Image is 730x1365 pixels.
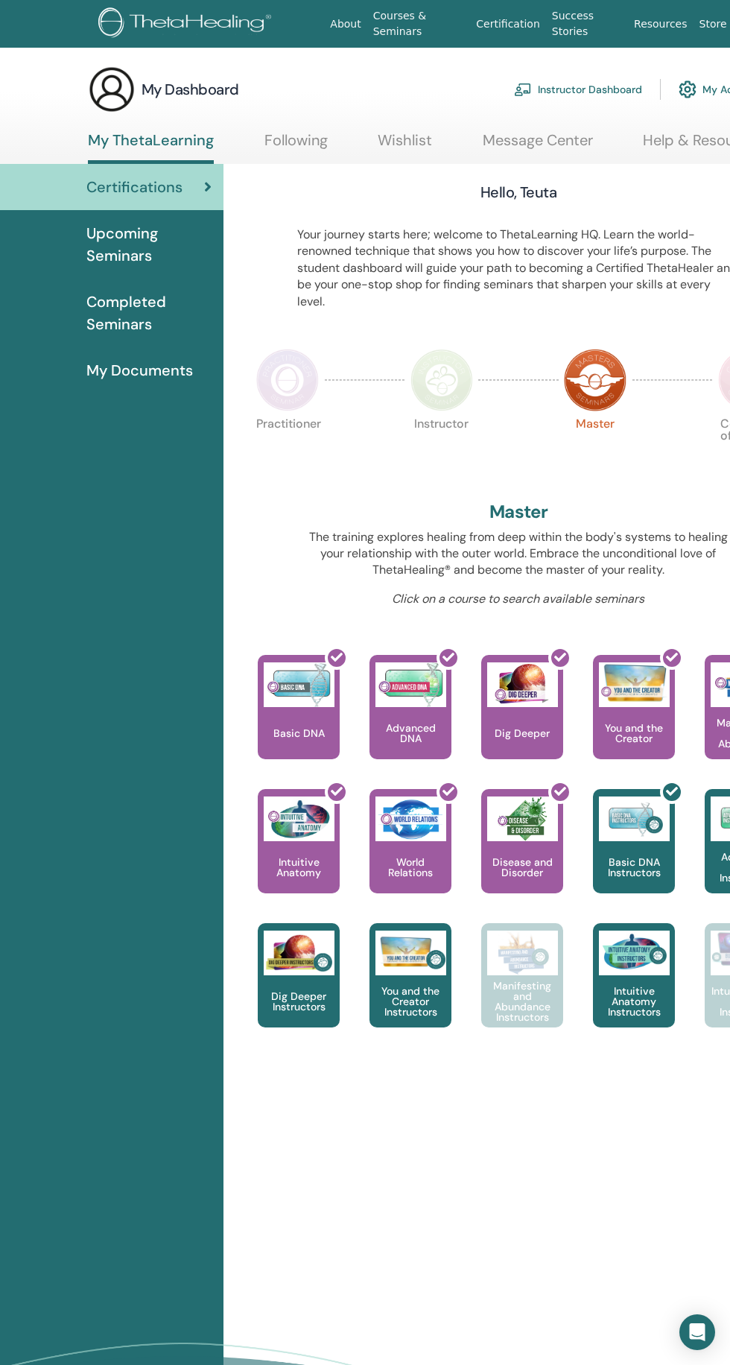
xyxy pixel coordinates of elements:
a: Following [264,131,328,160]
p: Dig Deeper Instructors [258,991,340,1012]
p: Advanced DNA [369,723,451,744]
p: You and the Creator [593,723,675,744]
p: Instructor [410,418,473,481]
img: chalkboard-teacher.svg [514,83,532,96]
img: Manifesting and Abundance Instructors [487,931,558,975]
a: World Relations World Relations [369,789,451,923]
span: My Documents [86,359,193,381]
p: Disease and Disorder [481,857,563,878]
img: Intuitive Anatomy [264,796,334,841]
a: Basic DNA Basic DNA [258,655,340,789]
p: Manifesting and Abundance Instructors [481,981,563,1022]
a: Intuitive Anatomy Intuitive Anatomy [258,789,340,923]
img: Practitioner [256,349,319,411]
a: You and the Creator You and the Creator [593,655,675,789]
img: You and the Creator Instructors [375,931,446,975]
img: logo.png [98,7,276,41]
a: Disease and Disorder Disease and Disorder [481,789,563,923]
img: World Relations [375,796,446,841]
img: Dig Deeper Instructors [264,931,334,975]
a: Intuitive Anatomy Instructors Intuitive Anatomy Instructors [593,923,675,1057]
p: World Relations [369,857,451,878]
a: You and the Creator Instructors You and the Creator Instructors [369,923,451,1057]
img: You and the Creator [599,662,670,703]
a: Success Stories [546,2,628,45]
img: Disease and Disorder [487,796,558,841]
img: Master [564,349,626,411]
p: Basic DNA Instructors [593,857,675,878]
h3: My Dashboard [142,79,239,100]
a: Wishlist [378,131,432,160]
p: Master [564,418,626,481]
a: My ThetaLearning [88,131,214,164]
a: Courses & Seminars [367,2,471,45]
img: Advanced DNA [375,662,446,707]
img: cog.svg [679,77,696,102]
img: Instructor [410,349,473,411]
span: Certifications [86,176,182,198]
p: Practitioner [256,418,319,481]
p: Dig Deeper [489,728,556,738]
a: Dig Deeper Dig Deeper [481,655,563,789]
a: Dig Deeper Instructors Dig Deeper Instructors [258,923,340,1057]
span: Upcoming Seminars [86,222,212,267]
a: Manifesting and Abundance Instructors Manifesting and Abundance Instructors [481,923,563,1057]
a: Certification [470,10,545,38]
a: Basic DNA Instructors Basic DNA Instructors [593,789,675,923]
span: Completed Seminars [86,291,212,335]
h2: Master [489,501,547,523]
img: Basic DNA Instructors [599,796,670,841]
a: Advanced DNA Advanced DNA [369,655,451,789]
a: Resources [628,10,693,38]
a: Message Center [483,131,593,160]
p: You and the Creator Instructors [369,986,451,1017]
p: Intuitive Anatomy [258,857,340,878]
a: About [324,10,366,38]
img: Basic DNA [264,662,334,707]
img: Intuitive Anatomy Instructors [599,931,670,975]
img: generic-user-icon.jpg [88,66,136,113]
img: Dig Deeper [487,662,558,707]
div: Open Intercom Messenger [679,1314,715,1350]
h3: Hello, Teuta [480,182,557,203]
a: Instructor Dashboard [514,73,642,106]
p: Intuitive Anatomy Instructors [593,986,675,1017]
